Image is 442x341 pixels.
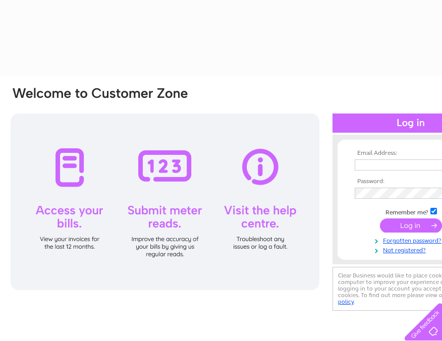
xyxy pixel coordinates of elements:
[380,218,442,233] input: Submit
